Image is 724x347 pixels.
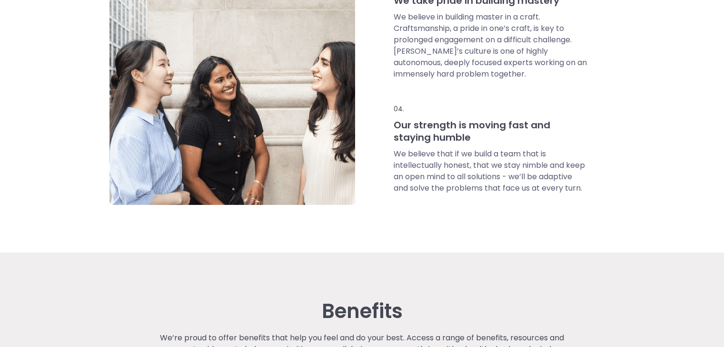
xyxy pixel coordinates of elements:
[393,11,587,80] p: We believe in building master in a craft. Craftsmanship, a pride in one’s craft, is key to prolon...
[393,104,587,114] p: 04.
[393,148,587,194] p: We believe that if we build a team that is intellectually honest, that we stay nimble and keep an...
[393,119,587,144] h3: Our strength is moving fast and staying humble
[322,300,403,323] h3: Benefits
